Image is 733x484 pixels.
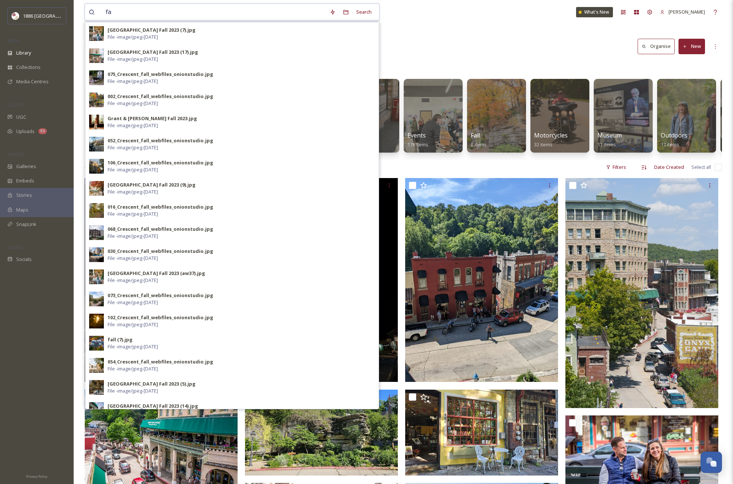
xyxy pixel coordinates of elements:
[108,93,213,100] div: 002_Crescent_fall_webfiles_onionstudio.jpg
[89,203,104,218] img: 26d52531-e7d8-476a-a2f2-603e9dd3bd53.jpg
[108,233,158,240] span: File - image/jpeg - [DATE]
[7,152,24,157] span: WIDGETS
[638,39,675,54] button: Organise
[16,163,36,170] span: Galleries
[89,159,104,174] img: 80b7868e-32d2-498f-b0b7-214e36db66a5.jpg
[108,137,213,144] div: 052_Crescent_fall_webfiles_onionstudio.jpg
[407,141,428,148] span: 176 items
[89,26,104,41] img: 221e1235-1b7d-4ec8-906d-7645b0b7ea8b.jpg
[661,141,679,148] span: 17 items
[576,7,613,17] div: What's New
[108,358,213,365] div: 054_Crescent_fall_webfiles_onionstudio.jpg
[108,56,158,63] span: File - image/jpeg - [DATE]
[108,343,158,350] span: File - image/jpeg - [DATE]
[16,49,31,56] span: Library
[89,292,104,306] img: bbde0869-a9a9-4742-9436-a33295bc4ecf.jpg
[471,132,487,148] a: Fall8 items
[23,12,81,19] span: 1886 [GEOGRAPHIC_DATA]
[7,244,22,250] span: SOCIALS
[108,78,158,85] span: File - image/jpeg - [DATE]
[108,314,213,321] div: 102_Crescent_fall_webfiles_onionstudio.jpg
[108,159,213,166] div: 106_Crescent_fall_webfiles_onionstudio.jpg
[650,160,688,174] div: Date Created
[534,132,568,148] a: Motorcycles32 items
[108,336,133,343] div: fall (7).jpg
[89,137,104,152] img: 8059e362-fe57-4752-9db3-ee92633187c0.jpg
[407,131,426,139] span: Events
[16,64,41,71] span: Collections
[85,178,238,382] img: sleepydalia-18341196850163687.jpeg
[108,321,158,328] span: File - image/jpeg - [DATE]
[108,100,158,107] span: File - image/jpeg - [DATE]
[7,102,23,108] span: COLLECT
[89,336,104,351] img: da8606bd-f0ac-436a-adb7-0a1a8d21dc8e.jpg
[108,210,158,217] span: File - image/jpeg - [DATE]
[108,71,213,78] div: 075_Crescent_fall_webfiles_onionstudio.jpg
[85,164,102,171] span: 401 file s
[89,48,104,63] img: a4aad302-1577-4c17-9362-866a4510efeb.jpg
[108,144,158,151] span: File - image/jpeg - [DATE]
[108,115,197,122] div: Grant & [PERSON_NAME] Fall 2023.jpg
[108,203,213,210] div: 016_Crescent_fall_webfiles_onionstudio.jpg
[89,269,104,284] img: 165b11a4-81b6-4c8c-bfae-e37d99ad0bb8.jpg
[89,380,104,395] img: c5bcd7bd-ff5c-418b-96d2-e06034d2da55.jpg
[26,474,48,479] span: Privacy Policy
[108,226,213,233] div: 068_Crescent_fall_webfiles_onionstudio.jpg
[7,38,20,43] span: MEDIA
[89,115,104,129] img: d17f195d-0b2d-47e7-a1d8-8399d73a824b.jpg
[678,39,705,54] button: New
[108,248,213,255] div: 030_Crescent_fall_webfiles_onionstudio.jpg
[26,471,48,480] a: Privacy Policy
[89,70,104,85] img: e9e5731d-311e-48db-ac5e-e048e6d13d58.jpg
[245,390,398,476] img: 20250530_085128.jpg
[108,292,213,299] div: 073_Crescent_fall_webfiles_onionstudio.jpg
[16,78,49,85] span: Media Centres
[691,164,711,171] span: Select all
[16,256,32,263] span: Socials
[108,122,158,129] span: File - image/jpeg - [DATE]
[108,34,158,41] span: File - image/jpeg - [DATE]
[89,314,104,328] img: 1a2c1695-a986-4a7a-9d30-b955d5793aa2.jpg
[16,206,28,213] span: Maps
[661,132,687,148] a: Outdoors17 items
[108,277,158,284] span: File - image/jpeg - [DATE]
[407,132,428,148] a: Events176 items
[661,131,687,139] span: Outdoors
[108,49,198,56] div: [GEOGRAPHIC_DATA] Fall 2023 (17).jpg
[108,387,158,394] span: File - image/jpeg - [DATE]
[108,27,196,34] div: [GEOGRAPHIC_DATA] Fall 2023 (7).jpg
[108,380,196,387] div: [GEOGRAPHIC_DATA] Fall 2023 (5).jpg
[701,452,722,473] button: Open Chat
[108,299,158,306] span: File - image/jpeg - [DATE]
[108,188,158,195] span: File - image/jpeg - [DATE]
[108,270,205,277] div: [GEOGRAPHIC_DATA] Fall 2023 (aw37).jpg
[108,403,198,410] div: [GEOGRAPHIC_DATA] Fall 2023 (14).jpg
[16,192,32,199] span: Stories
[12,12,19,20] img: logos.png
[38,128,47,134] div: 93
[471,141,487,148] span: 8 items
[108,365,158,372] span: File - image/jpeg - [DATE]
[471,131,480,139] span: Fall
[405,178,558,382] img: PXL_20220814_161413738.jpg
[597,132,622,148] a: Museum11 items
[16,128,35,135] span: Uploads
[108,181,196,188] div: [GEOGRAPHIC_DATA] Fall 2023 (9).jpg
[669,8,705,15] span: [PERSON_NAME]
[102,4,326,20] input: Search your library
[89,402,104,417] img: cdd46bdc-f80f-40e2-944c-57ba2ffcaea8.jpg
[89,93,104,107] img: affe8634-20ca-465d-a6a2-71ec91b3d44c.jpg
[108,255,158,262] span: File - image/jpeg - [DATE]
[534,141,553,148] span: 32 items
[89,225,104,240] img: 0bd60003-8bb4-4b94-bf0c-8a04ee3d2c25.jpg
[89,247,104,262] img: 88beeae0-075e-47bc-9741-182ce25d31ee.jpg
[565,178,718,408] img: CHF_1654.jpg
[16,177,34,184] span: Embeds
[534,131,568,139] span: Motorcycles
[16,114,26,121] span: UGC
[656,5,709,19] a: [PERSON_NAME]
[16,221,36,228] span: SnapLink
[353,5,375,19] div: Search
[597,141,616,148] span: 11 items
